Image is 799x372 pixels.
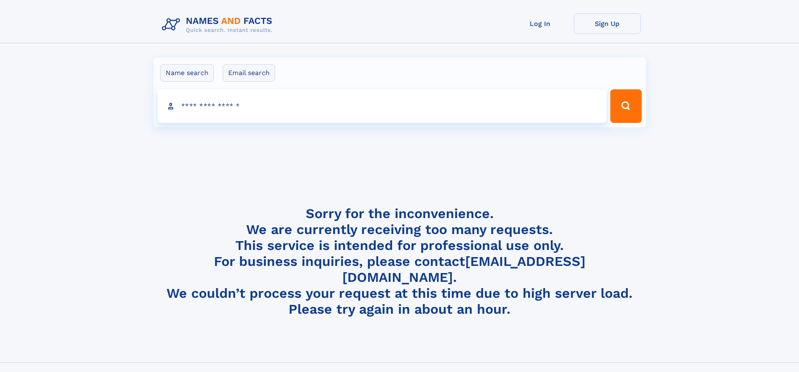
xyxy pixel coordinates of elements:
[610,89,641,123] button: Search Button
[160,64,214,82] label: Name search
[158,89,607,123] input: search input
[507,13,574,34] a: Log In
[159,13,279,36] img: Logo Names and Facts
[342,253,586,285] a: [EMAIL_ADDRESS][DOMAIN_NAME]
[223,64,275,82] label: Email search
[159,206,641,317] h4: Sorry for the inconvenience. We are currently receiving too many requests. This service is intend...
[574,13,641,34] a: Sign Up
